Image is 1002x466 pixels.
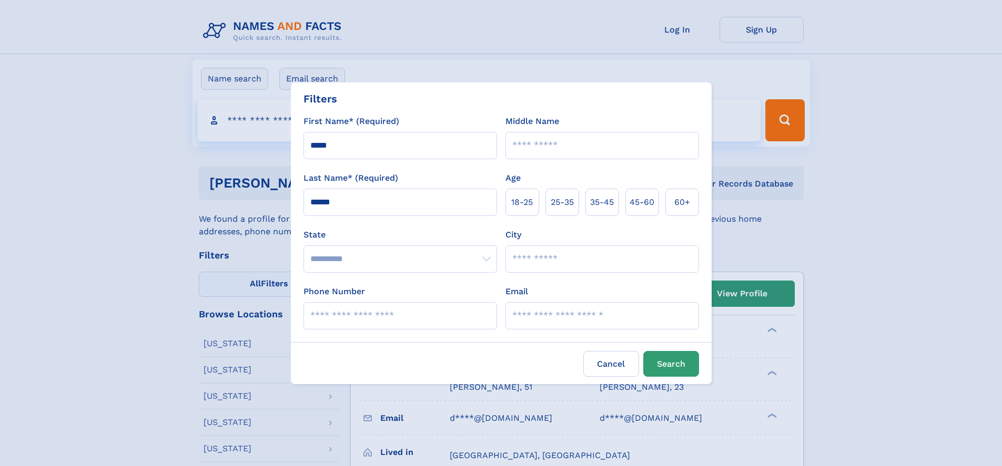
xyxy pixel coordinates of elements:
[583,351,639,377] label: Cancel
[505,115,559,128] label: Middle Name
[505,285,528,298] label: Email
[505,229,521,241] label: City
[511,196,533,209] span: 18‑25
[303,172,398,184] label: Last Name* (Required)
[303,91,337,107] div: Filters
[590,196,614,209] span: 35‑45
[303,229,497,241] label: State
[505,172,521,184] label: Age
[630,196,654,209] span: 45‑60
[674,196,690,209] span: 60+
[303,115,399,128] label: First Name* (Required)
[303,285,365,298] label: Phone Number
[643,351,699,377] button: Search
[551,196,574,209] span: 25‑35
